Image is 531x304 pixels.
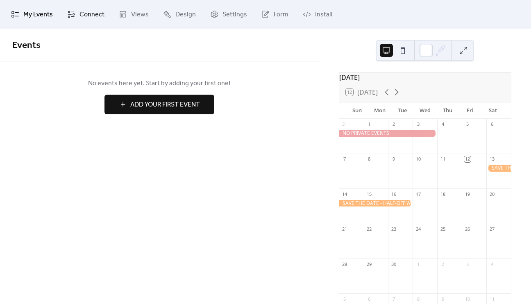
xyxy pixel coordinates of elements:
[342,226,348,232] div: 21
[204,3,253,25] a: Settings
[342,261,348,267] div: 28
[130,100,200,110] span: Add Your First Event
[274,10,288,20] span: Form
[366,191,372,197] div: 15
[489,226,495,232] div: 27
[440,296,446,302] div: 9
[61,3,111,25] a: Connect
[222,10,247,20] span: Settings
[464,191,470,197] div: 19
[297,3,338,25] a: Install
[23,10,53,20] span: My Events
[464,156,470,162] div: 12
[5,3,59,25] a: My Events
[414,102,436,119] div: Wed
[464,261,470,267] div: 3
[464,121,470,127] div: 5
[342,296,348,302] div: 5
[489,296,495,302] div: 11
[113,3,155,25] a: Views
[486,165,511,172] div: SAVE THE DATE - HALF-OFF WORKSHOP BLITZ!
[368,102,391,119] div: Mon
[157,3,202,25] a: Design
[390,121,397,127] div: 2
[415,226,421,232] div: 24
[342,191,348,197] div: 14
[390,261,397,267] div: 30
[342,156,348,162] div: 7
[440,261,446,267] div: 2
[440,121,446,127] div: 4
[366,226,372,232] div: 22
[391,102,413,119] div: Tue
[489,121,495,127] div: 6
[464,296,470,302] div: 10
[366,261,372,267] div: 29
[366,121,372,127] div: 1
[440,226,446,232] div: 25
[339,73,511,82] div: [DATE]
[390,296,397,302] div: 7
[339,130,438,137] div: NO PRIVATE EVENTS
[390,226,397,232] div: 23
[12,36,41,54] span: Events
[342,121,348,127] div: 31
[415,296,421,302] div: 8
[346,102,368,119] div: Sun
[315,10,332,20] span: Install
[390,156,397,162] div: 9
[12,95,306,114] a: Add Your First Event
[390,191,397,197] div: 16
[339,200,413,207] div: SAVE THE DATE - HALF-OFF WORKSHOP BLITZ!
[415,191,421,197] div: 17
[175,10,196,20] span: Design
[415,261,421,267] div: 1
[79,10,104,20] span: Connect
[440,156,446,162] div: 11
[12,79,306,88] span: No events here yet. Start by adding your first one!
[459,102,481,119] div: Fri
[131,10,149,20] span: Views
[464,226,470,232] div: 26
[415,156,421,162] div: 10
[255,3,295,25] a: Form
[436,102,459,119] div: Thu
[366,296,372,302] div: 6
[104,95,214,114] button: Add Your First Event
[440,191,446,197] div: 18
[366,156,372,162] div: 8
[489,191,495,197] div: 20
[489,261,495,267] div: 4
[489,156,495,162] div: 13
[482,102,504,119] div: Sat
[415,121,421,127] div: 3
